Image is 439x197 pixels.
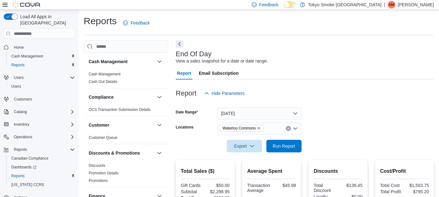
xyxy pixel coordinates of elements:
button: Customers [1,95,77,104]
input: Dark Mode [284,2,297,8]
button: Discounts & Promotions [156,149,163,157]
span: Load All Apps in [GEOGRAPHIC_DATA] [18,14,75,26]
span: Reports [9,172,75,180]
button: Open list of options [293,126,298,131]
span: Waterloo Commons [223,125,256,131]
a: Cash Management [89,72,120,76]
span: Users [14,75,24,80]
span: Canadian Compliance [9,155,75,162]
button: Customer [156,121,163,129]
span: Email Subscription [199,67,239,79]
span: Inventory [14,122,29,127]
a: Promotions [89,178,108,183]
button: Clear input [286,126,291,131]
a: Users [9,83,24,90]
button: Reports [6,172,77,180]
button: Catalog [11,108,29,116]
span: Reports [11,146,75,153]
h3: End Of Day [176,50,212,58]
h2: Total Sales ($) [181,167,230,175]
button: Customer [89,122,154,128]
div: $45.98 [273,183,296,188]
div: -$136.45 [339,183,363,188]
a: Reports [9,61,27,69]
button: Inventory [1,120,77,129]
div: Alex Main [388,1,395,8]
a: Customers [11,96,35,103]
button: Operations [11,133,35,141]
a: Feedback [120,17,152,29]
img: Cova [13,2,41,8]
div: View a sales snapshot for a date or date range. [176,58,268,64]
span: Reports [14,147,27,152]
a: OCS Transaction Submission Details [89,107,151,112]
button: Canadian Compliance [6,154,77,163]
button: Catalog [1,107,77,116]
a: Cash Management [9,52,46,60]
span: Catalog [14,109,27,114]
span: Inventory [11,121,75,128]
span: Customers [14,97,32,102]
a: Dashboards [6,163,77,172]
h2: Cost/Profit [380,167,429,175]
span: Waterloo Commons [220,125,264,132]
span: Customers [11,95,75,103]
button: Compliance [89,94,154,100]
span: Users [9,83,75,90]
span: Report [177,67,191,79]
span: Users [11,74,75,81]
span: Cash Management [9,52,75,60]
button: Operations [1,133,77,141]
button: Reports [11,146,30,153]
span: Feedback [259,2,278,8]
span: Reports [9,61,75,69]
span: Operations [14,134,32,140]
div: Transaction Average [247,183,270,193]
span: Home [11,43,75,51]
div: Customer [84,134,168,144]
button: Home [1,42,77,52]
button: Reports [1,145,77,154]
div: Gift Cards [181,183,204,188]
button: Inventory [11,121,32,128]
button: Remove Waterloo Commons from selection in this group [257,126,261,130]
span: Promotion Details [89,171,119,176]
div: Subtotal [181,189,204,194]
span: Export [231,140,258,152]
a: Customer Queue [89,135,117,140]
h3: Compliance [89,94,114,100]
button: Users [1,73,77,82]
h3: Discounts & Promotions [89,150,140,156]
button: Cash Management [156,58,163,65]
a: Dashboards [9,163,39,171]
div: $2,298.95 [206,189,230,194]
span: AM [389,1,394,8]
h3: Customer [89,122,109,128]
span: Run Report [273,143,295,149]
h3: Cash Management [89,58,128,65]
div: $50.00 [206,183,230,188]
button: Users [6,82,77,91]
span: Users [11,84,21,89]
span: Dashboards [11,165,36,170]
button: Users [11,74,26,81]
div: Total Discount [314,183,337,193]
span: Canadian Compliance [11,156,48,161]
a: Promotion Details [89,171,119,175]
div: Total Profit [380,189,403,194]
button: [DATE] [217,107,302,120]
a: Reports [9,172,27,180]
span: Reports [11,173,25,178]
span: Cash Management [89,72,120,77]
span: Cash Out Details [89,79,117,84]
span: Discounts [89,163,105,168]
p: | [384,1,385,8]
div: $795.20 [406,189,429,194]
button: Next [176,40,183,48]
button: Cash Management [89,58,154,65]
div: Total Cost [380,183,403,188]
h2: Average Spent [247,167,296,175]
button: Hide Parameters [202,87,247,100]
a: [US_STATE] CCRS [9,181,47,189]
